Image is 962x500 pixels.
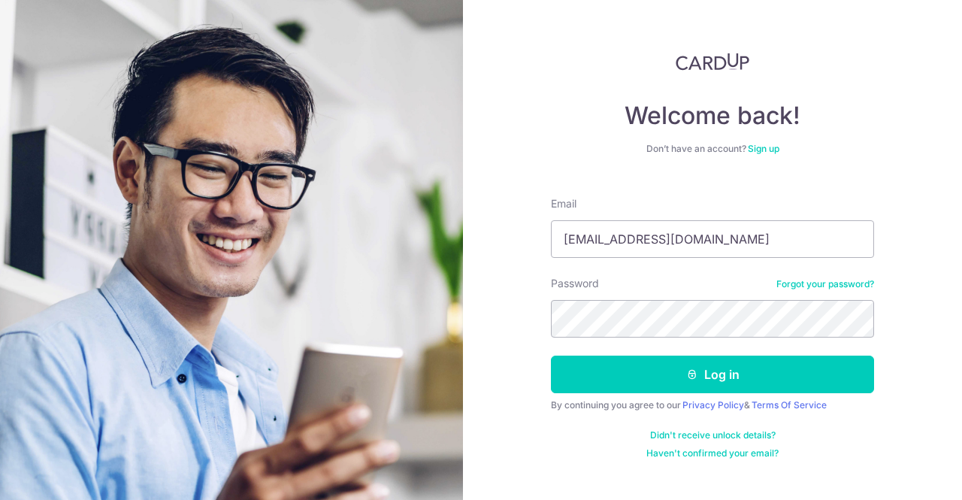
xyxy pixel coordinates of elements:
a: Privacy Policy [682,399,744,411]
label: Password [551,276,599,291]
a: Sign up [748,143,779,154]
h4: Welcome back! [551,101,874,131]
a: Forgot your password? [776,278,874,290]
a: Haven't confirmed your email? [646,447,779,459]
label: Email [551,196,576,211]
img: CardUp Logo [676,53,749,71]
button: Log in [551,356,874,393]
div: By continuing you agree to our & [551,399,874,411]
a: Terms Of Service [752,399,827,411]
a: Didn't receive unlock details? [650,429,776,441]
input: Enter your Email [551,220,874,258]
div: Don’t have an account? [551,143,874,155]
